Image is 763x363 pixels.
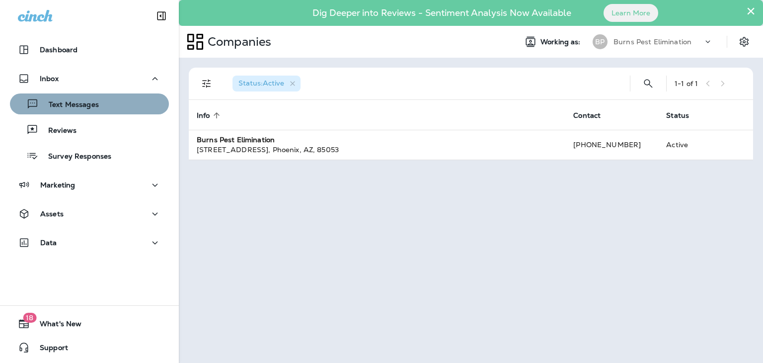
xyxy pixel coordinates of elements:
button: Survey Responses [10,145,169,166]
button: Assets [10,204,169,224]
div: Status:Active [232,76,301,91]
strong: Burns Pest Elimination [197,135,275,144]
div: 1 - 1 of 1 [675,80,698,88]
button: Filters [197,74,217,93]
span: Status [666,111,689,120]
button: Dashboard [10,40,169,60]
button: Settings [735,33,753,51]
div: [STREET_ADDRESS] , Phoenix , AZ , 85053 [197,145,557,155]
button: Collapse Sidebar [148,6,175,26]
button: Learn More [604,4,658,22]
span: What's New [30,320,81,332]
p: Reviews [38,126,76,136]
span: Info [197,111,210,120]
td: Active [658,130,715,160]
button: Support [10,338,169,358]
button: Reviews [10,119,169,140]
span: Status : Active [238,79,284,88]
p: Data [40,239,57,247]
td: [PHONE_NUMBER] [565,130,658,160]
button: Text Messages [10,93,169,114]
div: BP [593,34,608,49]
button: Search Companies [638,74,658,93]
p: Inbox [40,75,59,83]
p: Assets [40,210,64,218]
button: Data [10,233,169,253]
p: Companies [204,34,271,49]
button: Marketing [10,175,169,195]
button: Close [746,3,756,19]
span: Status [666,111,702,120]
p: Survey Responses [38,152,111,162]
button: Inbox [10,69,169,89]
p: Dashboard [40,46,77,54]
span: 18 [23,313,36,323]
p: Marketing [40,181,75,189]
span: Support [30,344,68,356]
p: Text Messages [39,100,99,110]
span: Working as: [540,38,583,46]
span: Contact [573,111,601,120]
span: Contact [573,111,613,120]
span: Info [197,111,223,120]
button: 18What's New [10,314,169,334]
p: Burns Pest Elimination [613,38,691,46]
p: Dig Deeper into Reviews - Sentiment Analysis Now Available [284,11,600,14]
